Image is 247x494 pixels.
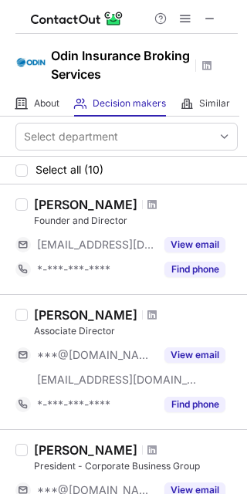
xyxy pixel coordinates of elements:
button: Reveal Button [164,237,225,252]
span: Select all (10) [36,164,103,176]
button: Reveal Button [164,347,225,363]
span: About [34,97,59,110]
div: [PERSON_NAME] [34,197,137,212]
button: Reveal Button [164,262,225,277]
div: President - Corporate Business Group [34,459,238,473]
span: [EMAIL_ADDRESS][DOMAIN_NAME] [37,238,155,252]
span: Decision makers [93,97,166,110]
img: ContactOut v5.3.10 [31,9,123,28]
span: [EMAIL_ADDRESS][DOMAIN_NAME] [37,373,198,387]
div: [PERSON_NAME] [34,442,137,458]
img: 1cf8064d49c2a614f655a31ecf93c412 [15,47,46,78]
span: Similar [199,97,230,110]
span: ***@[DOMAIN_NAME] [37,348,155,362]
div: Select department [24,129,118,144]
h1: Odin Insurance Broking Services [51,46,190,83]
div: Associate Director [34,324,238,338]
div: [PERSON_NAME] [34,307,137,323]
button: Reveal Button [164,397,225,412]
div: Founder and Director [34,214,238,228]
